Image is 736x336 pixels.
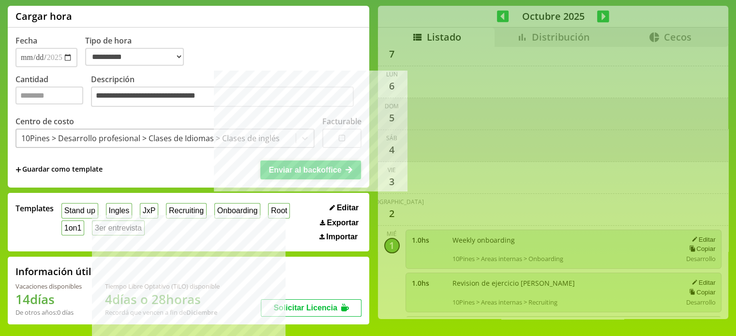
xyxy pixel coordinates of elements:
[15,10,72,23] h1: Cargar hora
[106,203,132,218] button: Ingles
[322,116,361,127] label: Facturable
[15,164,21,175] span: +
[15,116,74,127] label: Centro de costo
[326,233,358,241] span: Importar
[92,220,145,235] button: 3er entrevista
[105,282,220,291] div: Tiempo Libre Optativo (TiLO) disponible
[273,304,337,312] span: Solicitar Licencia
[268,203,290,218] button: Root
[85,48,184,66] select: Tipo de hora
[317,218,361,228] button: Exportar
[327,219,359,227] span: Exportar
[105,291,220,308] h1: 4 días o 28 horas
[166,203,207,218] button: Recruiting
[186,308,217,317] b: Diciembre
[337,204,359,212] span: Editar
[261,299,361,317] button: Solicitar Licencia
[15,291,82,308] h1: 14 días
[85,35,192,67] label: Tipo de hora
[61,220,84,235] button: 1on1
[269,166,341,174] span: Enviar al backoffice
[15,74,91,109] label: Cantidad
[61,203,98,218] button: Stand up
[260,161,361,179] button: Enviar al backoffice
[105,308,220,317] div: Recordá que vencen a fin de
[15,203,54,214] span: Templates
[21,133,280,144] div: 10Pines > Desarrollo profesional > Clases de Idiomas > Clases de inglés
[140,203,158,218] button: JxP
[15,265,91,278] h2: Información útil
[15,308,82,317] div: De otros años: 0 días
[15,87,83,104] input: Cantidad
[15,35,37,46] label: Fecha
[214,203,260,218] button: Onboarding
[15,164,103,175] span: +Guardar como template
[91,87,354,107] textarea: Descripción
[91,74,361,109] label: Descripción
[15,282,82,291] div: Vacaciones disponibles
[327,203,361,213] button: Editar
